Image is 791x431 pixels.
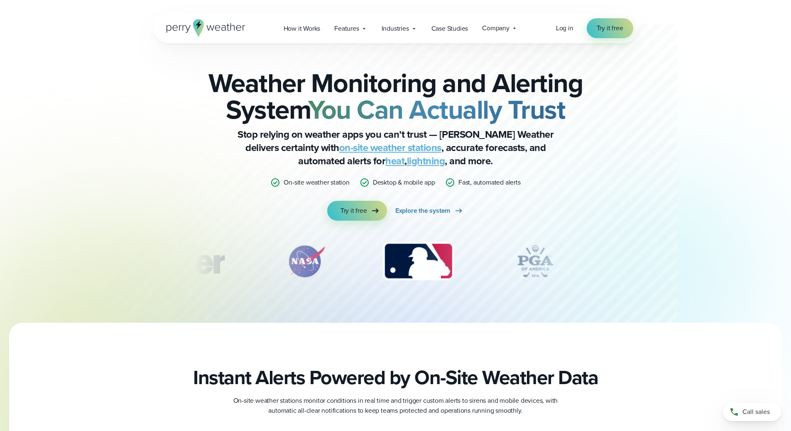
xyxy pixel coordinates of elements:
span: How it Works [284,24,321,34]
a: Call sales [723,403,781,421]
span: Explore the system [395,206,451,216]
p: On-site weather station [284,178,349,187]
div: slideshow [195,241,597,286]
span: Try it free [597,23,623,33]
div: 3 of 12 [375,241,462,282]
h2: Weather Monitoring and Alerting System [195,70,597,123]
a: heat [385,153,404,168]
img: MLB.svg [375,241,462,282]
a: Explore the system [395,201,464,221]
span: Company [482,23,509,33]
span: Features [334,24,359,34]
img: PGA.svg [502,241,568,282]
span: Call sales [742,407,770,417]
p: Fast, automated alerts [458,178,521,187]
a: on-site weather stations [339,140,441,155]
p: Stop relying on weather apps you can’t trust — [PERSON_NAME] Weather delivers certainty with , ac... [230,128,562,168]
div: 4 of 12 [502,241,568,282]
p: Desktop & mobile app [373,178,435,187]
span: Try it free [340,206,367,216]
strong: You Can Actually Trust [308,90,565,129]
a: Case Studies [424,20,475,37]
div: 2 of 12 [277,241,335,282]
span: Industries [382,24,409,34]
img: Turner-Construction_1.svg [118,241,236,282]
a: How it Works [277,20,328,37]
p: On-site weather stations monitor conditions in real time and trigger custom alerts to sirens and ... [230,396,562,416]
div: 1 of 12 [118,241,236,282]
a: Try it free [587,18,633,38]
a: Try it free [327,201,387,221]
img: NASA.svg [277,241,335,282]
h2: Instant Alerts Powered by On-Site Weather Data [193,366,598,389]
span: Case Studies [431,24,468,34]
a: lightning [407,153,445,168]
a: Log in [556,23,573,33]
